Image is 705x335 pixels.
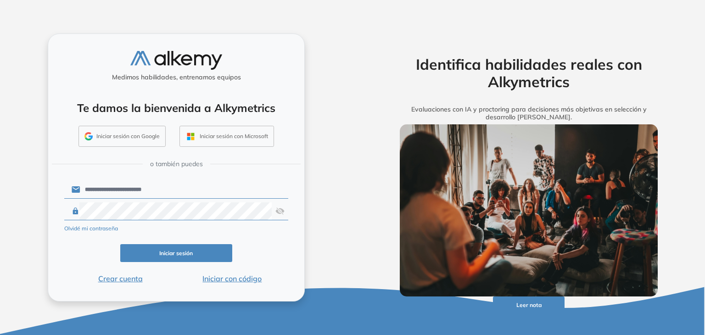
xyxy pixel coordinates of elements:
h2: Identifica habilidades reales con Alkymetrics [386,56,672,91]
h4: Te damos la bienvenida a Alkymetrics [60,101,292,115]
img: asd [275,202,285,220]
button: Iniciar sesión con Microsoft [179,126,274,147]
button: Leer nota [493,296,565,314]
img: OUTLOOK_ICON [185,131,196,142]
button: Crear cuenta [64,273,176,284]
button: Olvidé mi contraseña [64,224,118,233]
img: logo-alkemy [130,51,222,70]
img: GMAIL_ICON [84,132,93,140]
h5: Evaluaciones con IA y proctoring para decisiones más objetivas en selección y desarrollo [PERSON_... [386,106,672,121]
button: Iniciar sesión con Google [78,126,166,147]
span: o también puedes [150,159,203,169]
button: Iniciar con código [176,273,288,284]
h5: Medimos habilidades, entrenamos equipos [52,73,301,81]
button: Iniciar sesión [120,244,232,262]
img: img-more-info [400,124,658,296]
